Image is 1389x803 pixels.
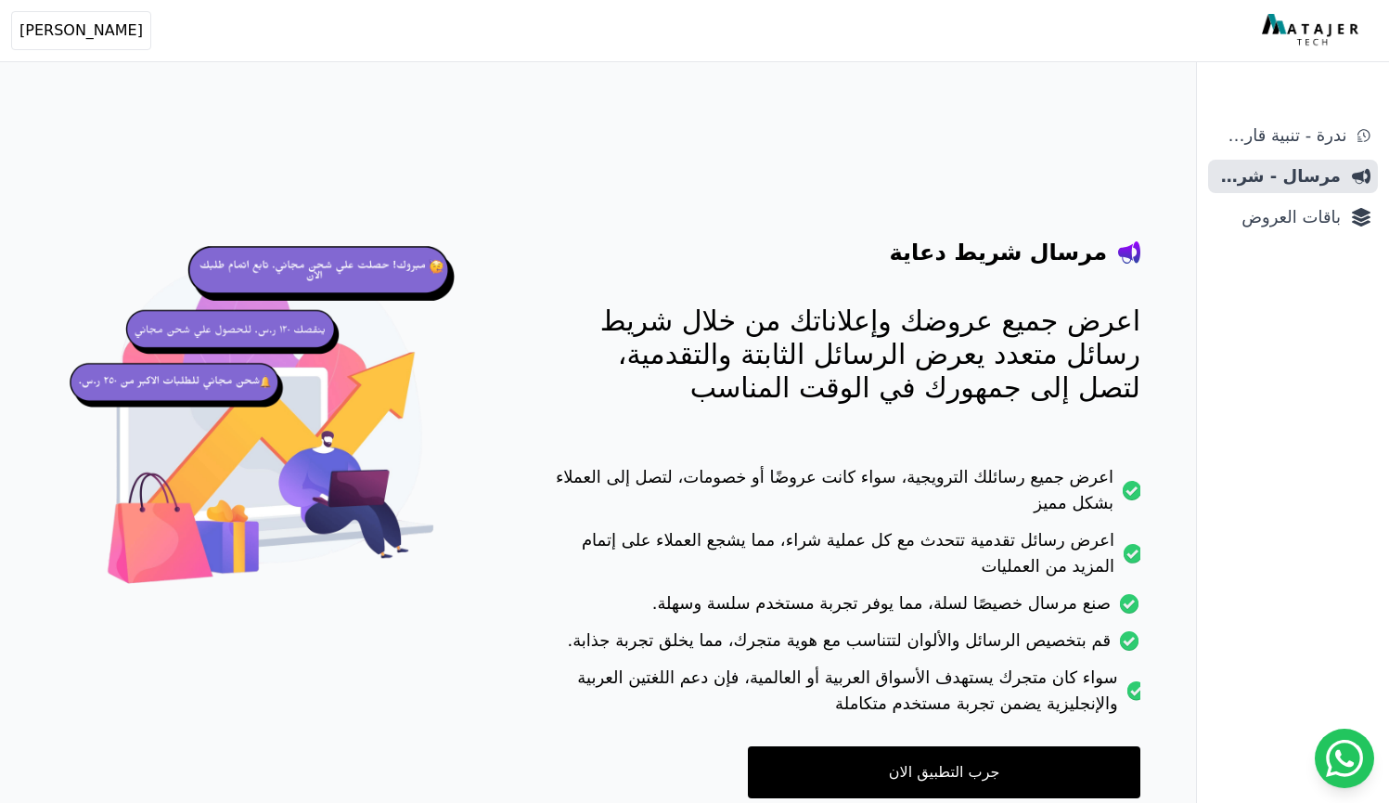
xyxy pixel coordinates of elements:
a: ندرة - تنبية قارب علي النفاذ [1208,119,1378,152]
li: اعرض جميع رسائلك الترويجية، سواء كانت عروضًا أو خصومات، لتصل إلى العملاء بشكل مميز [552,464,1140,527]
span: ندرة - تنبية قارب علي النفاذ [1215,123,1346,149]
p: اعرض جميع عروضك وإعلاناتك من خلال شريط رسائل متعدد يعرض الرسائل الثابتة والتقدمية، لتصل إلى جمهور... [552,304,1140,405]
span: مرسال - شريط دعاية [1215,163,1341,189]
a: جرب التطبيق الان [748,746,1140,798]
li: صنع مرسال خصيصًا لسلة، مما يوفر تجربة مستخدم سلسة وسهلة. [552,590,1140,628]
li: قم بتخصيص الرسائل والألوان لتتناسب مع هوية متجرك، مما يخلق تجربة جذابة. [552,628,1140,665]
h4: مرسال شريط دعاية [890,238,1107,267]
a: مرسال - شريط دعاية [1208,160,1378,193]
span: [PERSON_NAME] [19,19,143,42]
img: MatajerTech Logo [1262,14,1363,47]
button: [PERSON_NAME] [11,11,151,50]
span: باقات العروض [1215,204,1341,230]
img: hero [64,223,478,637]
li: اعرض رسائل تقدمية تتحدث مع كل عملية شراء، مما يشجع العملاء على إتمام المزيد من العمليات [552,527,1140,590]
a: باقات العروض [1208,201,1378,234]
li: سواء كان متجرك يستهدف الأسواق العربية أو العالمية، فإن دعم اللغتين العربية والإنجليزية يضمن تجربة... [552,665,1140,728]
